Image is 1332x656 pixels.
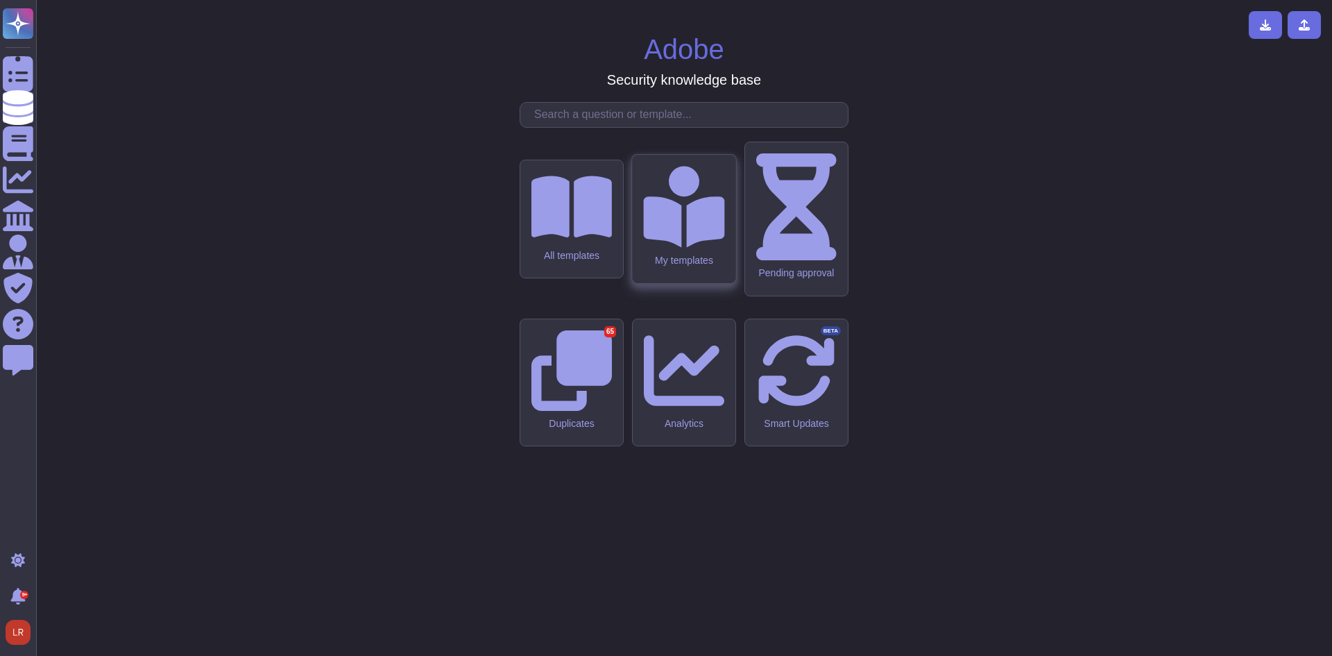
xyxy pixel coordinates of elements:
div: My templates [643,255,724,267]
h3: Security knowledge base [607,72,761,88]
div: BETA [821,326,841,336]
div: 9+ [20,591,28,599]
img: user [6,620,31,645]
div: 65 [604,326,616,337]
button: user [3,617,40,648]
div: All templates [531,250,612,262]
div: Pending approval [756,267,837,279]
input: Search a question or template... [527,103,848,127]
h1: Adobe [644,33,724,66]
div: Smart Updates [756,418,837,430]
div: Analytics [644,418,724,430]
div: Duplicates [531,418,612,430]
